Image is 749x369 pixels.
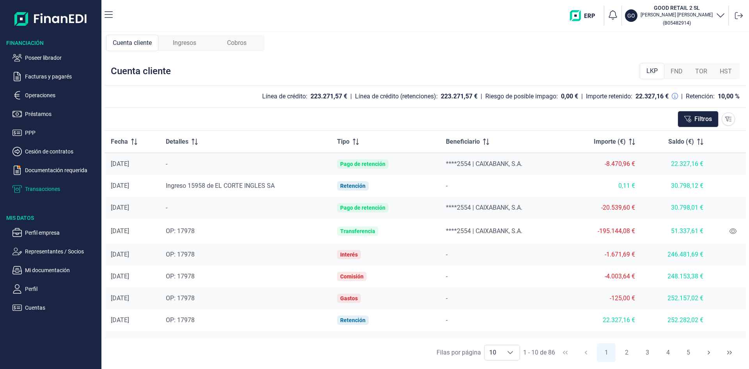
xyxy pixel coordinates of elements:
[12,91,98,100] button: Operaciones
[586,93,632,100] div: Importe retenido:
[481,92,482,101] div: |
[25,128,98,137] p: PPP
[12,128,98,137] button: PPP
[340,183,366,189] div: Retención
[556,343,575,362] button: First Page
[14,6,87,31] img: Logo de aplicación
[25,228,98,237] p: Perfil empresa
[446,204,522,211] span: ****2554 | CAIXABANK, S.A.
[501,345,520,360] div: Choose
[166,294,195,302] span: OP: 17978
[678,111,719,127] button: Filtros
[641,12,713,18] p: [PERSON_NAME] [PERSON_NAME]
[25,266,98,275] p: Mi documentación
[618,343,636,362] button: Page 2
[485,93,558,100] div: Riesgo de posible impago:
[166,251,195,258] span: OP: 17978
[597,343,616,362] button: Page 1
[25,303,98,312] p: Cuentas
[25,53,98,62] p: Poseer librador
[340,251,358,258] div: Interés
[106,35,158,51] div: Cuenta cliente
[572,160,635,168] div: -8.470,96 €
[158,35,211,51] div: Ingresos
[166,137,188,146] span: Detalles
[648,160,703,168] div: 22.327,16 €
[111,65,171,77] div: Cuenta cliente
[572,294,635,302] div: -125,00 €
[523,349,555,356] span: 1 - 10 de 86
[570,10,601,21] img: erp
[113,38,152,48] span: Cuenta cliente
[572,227,635,235] div: -195.144,08 €
[12,284,98,294] button: Perfil
[166,227,195,235] span: OP: 17978
[679,343,698,362] button: Page 5
[446,160,522,168] span: ****2554 | CAIXABANK, S.A.
[166,316,195,324] span: OP: 17978
[720,343,739,362] button: Last Page
[581,92,583,101] div: |
[689,64,714,79] div: TOR
[340,295,358,301] div: Gastos
[686,93,715,100] div: Retención:
[111,273,153,280] div: [DATE]
[635,93,669,100] div: 22.327,16 €
[166,273,195,280] span: OP: 17978
[664,64,689,79] div: FND
[25,284,98,294] p: Perfil
[681,92,683,101] div: |
[577,343,595,362] button: Previous Page
[340,161,385,167] div: Pago de retención
[485,345,501,360] span: 10
[262,93,307,100] div: Línea de crédito:
[25,166,98,175] p: Documentación requerida
[340,205,385,211] div: Pago de retención
[12,53,98,62] button: Poseer librador
[111,227,153,235] div: [DATE]
[658,343,677,362] button: Page 4
[173,38,196,48] span: Ingresos
[111,204,153,212] div: [DATE]
[646,66,658,76] span: LKP
[648,182,703,190] div: 30.798,12 €
[648,294,703,302] div: 252.157,02 €
[699,343,718,362] button: Next Page
[441,93,477,100] div: 223.271,57 €
[227,38,247,48] span: Cobros
[340,228,375,234] div: Transferencia
[337,137,350,146] span: Tipo
[572,204,635,212] div: -20.539,60 €
[111,294,153,302] div: [DATE]
[111,182,153,190] div: [DATE]
[340,273,364,280] div: Comisión
[561,93,578,100] div: 0,00 €
[25,91,98,100] p: Operaciones
[594,137,626,146] span: Importe (€)
[111,160,153,168] div: [DATE]
[25,109,98,119] p: Préstamos
[648,227,703,235] div: 51.337,61 €
[668,137,694,146] span: Saldo (€)
[25,247,98,256] p: Representantes / Socios
[446,251,447,258] span: -
[211,35,263,51] div: Cobros
[340,317,366,323] div: Retención
[625,4,725,27] button: GOGOOD RETAIL 2 SL[PERSON_NAME] [PERSON_NAME](B05482914)
[648,273,703,280] div: 248.153,38 €
[12,109,98,119] button: Préstamos
[638,343,657,362] button: Page 3
[648,251,703,258] div: 246.481,69 €
[25,72,98,81] p: Facturas y pagarés
[350,92,352,101] div: |
[25,184,98,194] p: Transacciones
[446,227,522,235] span: ****2554 | CAIXABANK, S.A.
[572,251,635,258] div: -1.671,69 €
[166,160,167,168] span: -
[446,182,447,189] span: -
[663,20,691,26] small: Copiar cif
[12,147,98,156] button: Cesión de contratos
[446,316,447,324] span: -
[25,147,98,156] p: Cesión de contratos
[12,184,98,194] button: Transacciones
